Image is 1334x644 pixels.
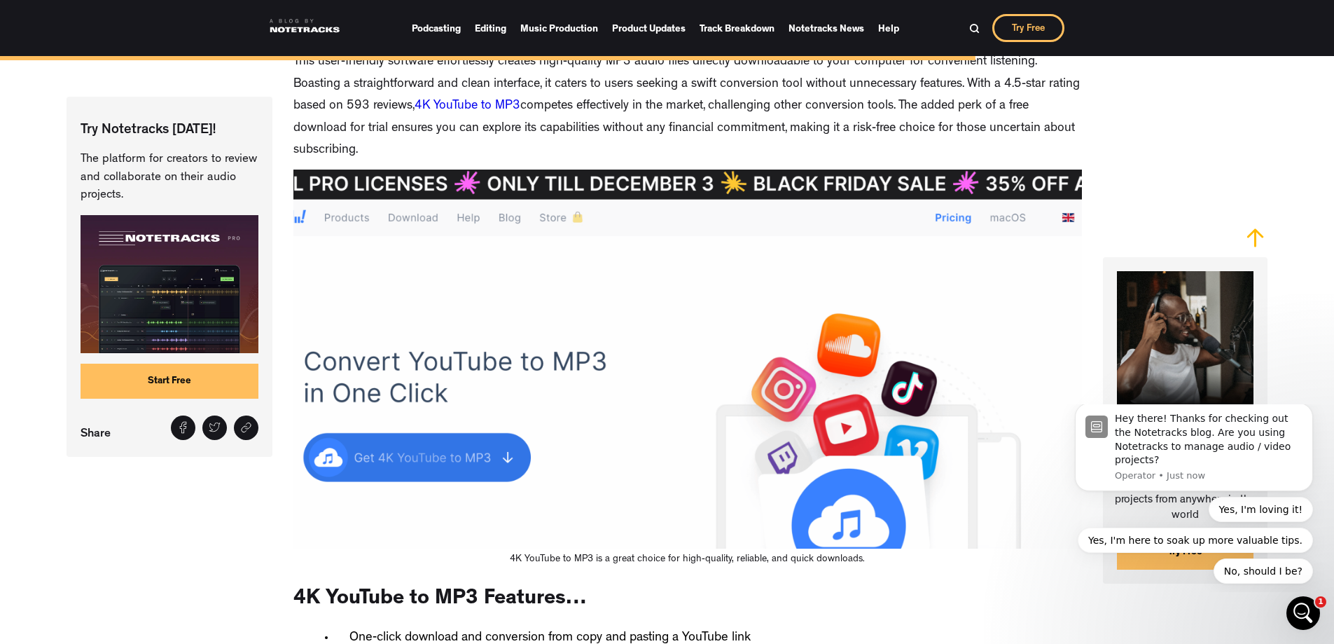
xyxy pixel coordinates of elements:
img: Profile image for Operator [32,11,54,34]
p: Try Notetracks [DATE]! [81,121,258,140]
a: Notetracks News [788,18,864,39]
a: Try Free [992,14,1064,42]
img: Search Bar [969,23,980,34]
button: Quick reply: Yes, I'm loving it! [155,93,259,118]
p: Share [81,423,118,443]
img: Share link icon [240,422,252,434]
a: Tweet [202,416,227,440]
a: Share on Facebook [171,416,195,440]
button: Quick reply: No, should I be? [160,154,259,179]
a: Podcasting [412,18,461,39]
a: Product Updates [612,18,686,39]
a: Help [878,18,899,39]
h3: 4K YouTube to MP3 Features… [293,587,586,614]
p: This user-friendly software effortlessly creates high-quality MP3 audio files directly downloadab... [293,52,1082,163]
a: Start Free [81,363,258,398]
span: 1 [1315,596,1326,608]
a: Music Production [520,18,598,39]
figcaption: 4K YouTube to MP3 is a great choice for high-quality, reliable, and quick downloads. [293,552,1082,566]
iframe: Intercom notifications message [1054,404,1334,592]
div: Quick reply options [21,93,259,179]
p: Message from Operator, sent Just now [61,65,249,78]
div: Hey there! Thanks for checking out the Notetracks blog. Are you using Notetracks to manage audio ... [61,8,249,62]
p: The platform for creators to review and collaborate on their audio projects. [81,151,258,205]
button: Quick reply: Yes, I'm here to soak up more valuable tips. [24,123,259,149]
a: 4K YouTube to MP3 [415,100,520,113]
a: Editing [475,18,506,39]
div: Message content [61,8,249,62]
a: Track Breakdown [700,18,774,39]
iframe: Intercom live chat [1286,596,1320,630]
